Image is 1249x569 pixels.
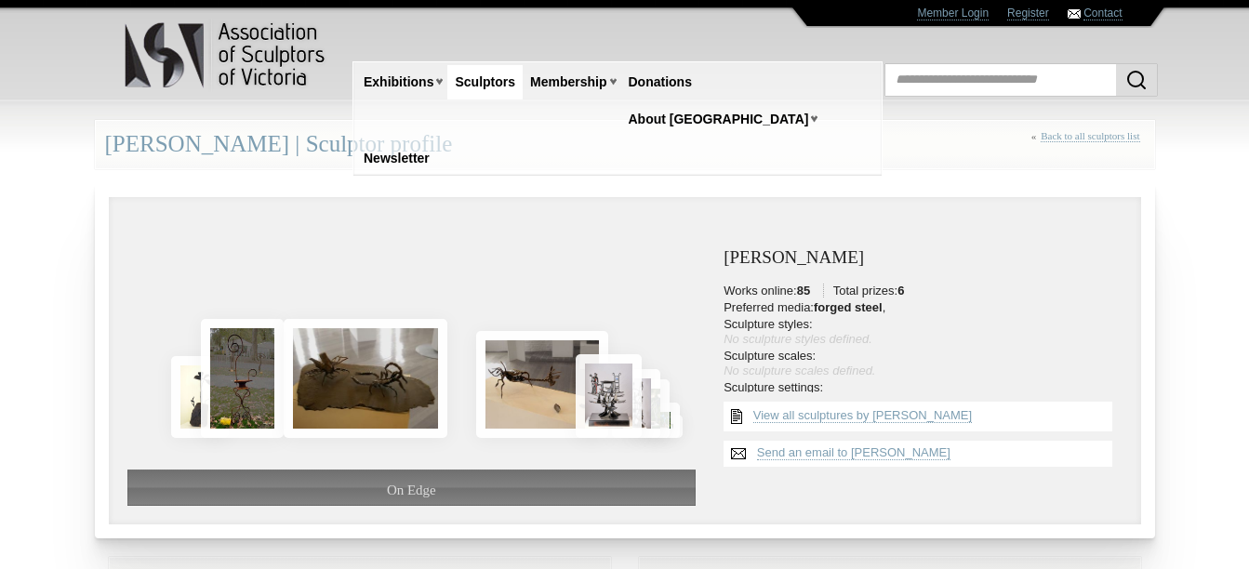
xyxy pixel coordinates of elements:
img: View all {sculptor_name} sculptures list [724,402,750,431]
a: Back to all sculptors list [1041,130,1139,142]
img: Contact ASV [1068,9,1081,19]
a: Membership [523,65,614,99]
img: Send an email to Paul Cacioli [724,441,753,467]
div: No sculpture scales defined. [724,364,1122,378]
span: On Edge [387,483,436,497]
strong: 85 [797,284,810,298]
a: View all sculptures by [PERSON_NAME] [753,408,972,423]
a: Member Login [917,7,989,20]
img: Search [1125,69,1148,91]
div: No sculpture styles defined. [724,332,1122,347]
li: Sculpture settings: [724,380,1122,410]
li: Works online: Total prizes: [724,284,1122,298]
a: Donations [621,65,699,99]
a: Send an email to [PERSON_NAME] [757,445,950,460]
a: Register [1007,7,1049,20]
a: Exhibitions [356,65,441,99]
strong: forged steel [814,300,883,314]
img: Caught [476,331,608,438]
li: Sculpture scales: [724,349,1122,378]
img: Confrontation [284,319,447,438]
img: Dragon [201,319,284,437]
a: Newsletter [356,141,437,176]
div: « [1031,130,1145,163]
img: On Edge [576,354,643,438]
a: Contact [1083,7,1122,20]
li: Preferred media: , [724,300,1122,315]
h3: [PERSON_NAME] [724,248,1122,268]
a: Sculptors [447,65,523,99]
a: About [GEOGRAPHIC_DATA] [621,102,817,137]
strong: 6 [897,284,904,298]
img: Jack-in-the-Pulpit [171,356,228,438]
img: logo.png [124,19,328,92]
div: [PERSON_NAME] | Sculptor profile [95,120,1155,169]
li: Sculpture styles: [724,317,1122,347]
